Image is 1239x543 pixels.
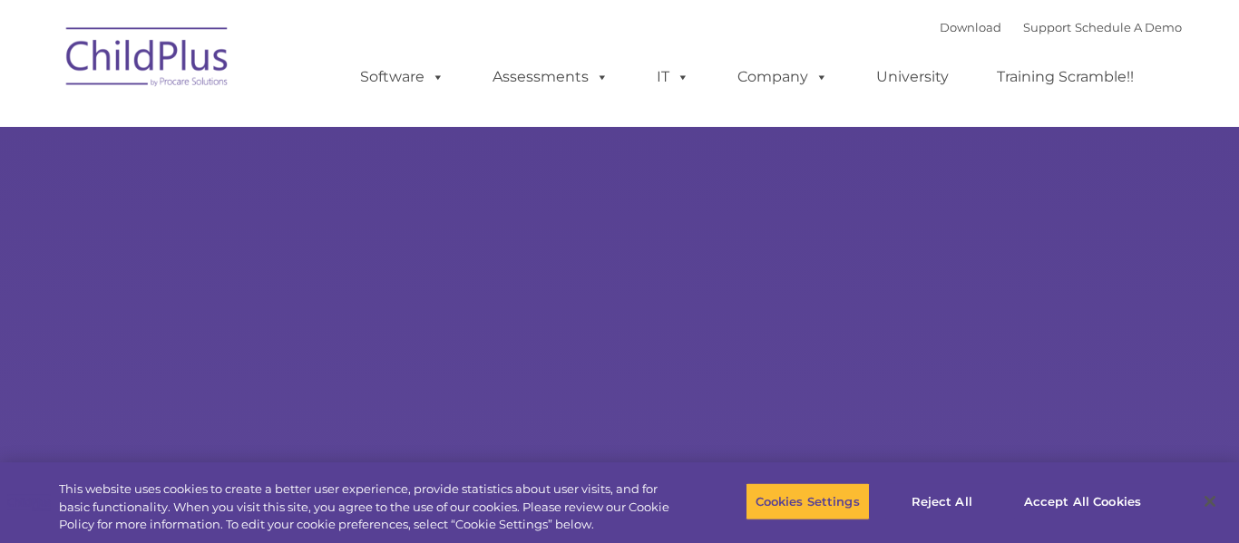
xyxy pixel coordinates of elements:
a: Company [719,59,846,95]
a: Assessments [474,59,627,95]
button: Close [1190,481,1230,521]
a: Software [342,59,463,95]
button: Cookies Settings [746,482,870,520]
font: | [940,20,1182,34]
a: University [858,59,967,95]
a: Training Scramble!! [979,59,1152,95]
a: Schedule A Demo [1075,20,1182,34]
a: Download [940,20,1001,34]
a: Support [1023,20,1071,34]
button: Reject All [885,482,999,520]
button: Accept All Cookies [1014,482,1151,520]
img: ChildPlus by Procare Solutions [57,15,239,105]
a: IT [639,59,707,95]
div: This website uses cookies to create a better user experience, provide statistics about user visit... [59,480,681,534]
